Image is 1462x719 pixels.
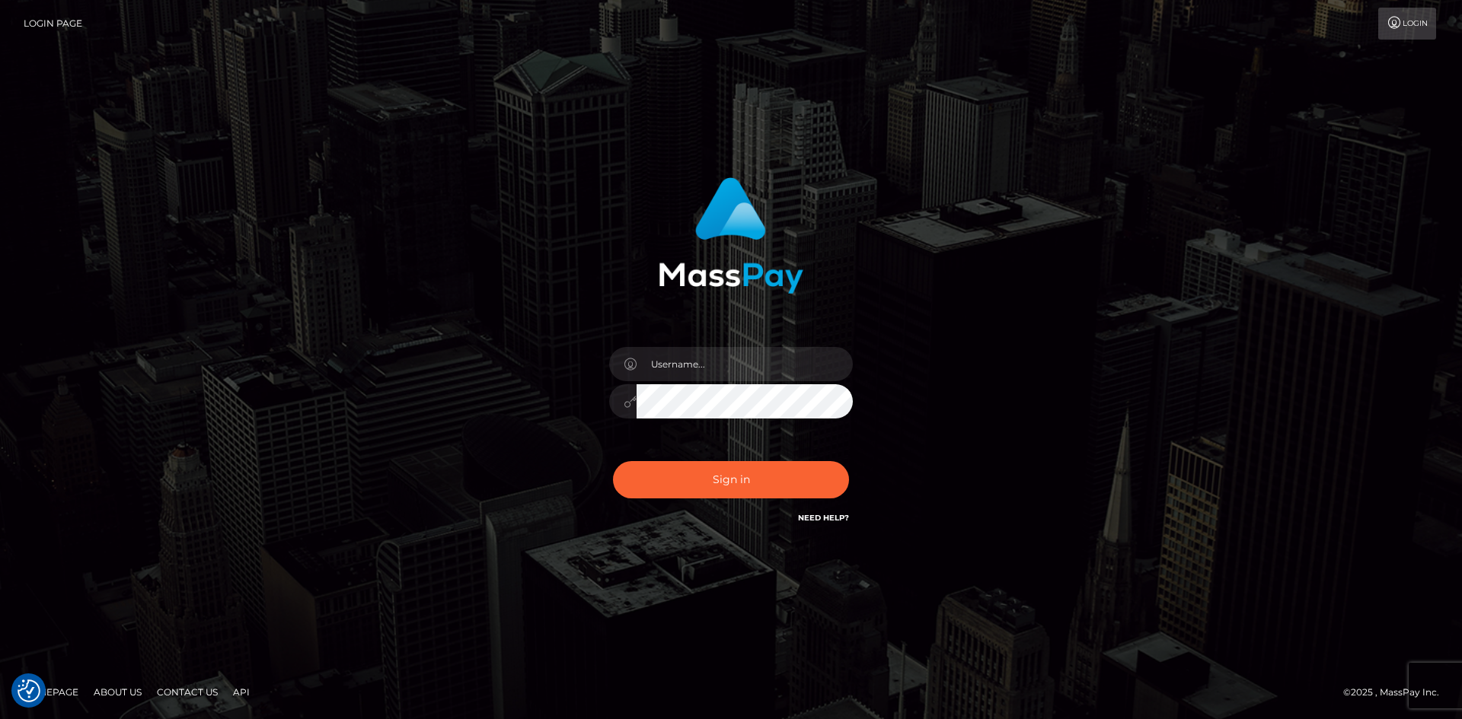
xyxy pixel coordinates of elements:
[18,679,40,702] img: Revisit consent button
[798,513,849,523] a: Need Help?
[151,680,224,704] a: Contact Us
[659,177,803,294] img: MassPay Login
[1378,8,1436,40] a: Login
[1343,684,1451,701] div: © 2025 , MassPay Inc.
[24,8,82,40] a: Login Page
[613,461,849,498] button: Sign in
[88,680,148,704] a: About Us
[17,680,85,704] a: Homepage
[18,679,40,702] button: Consent Preferences
[637,347,853,381] input: Username...
[227,680,256,704] a: API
